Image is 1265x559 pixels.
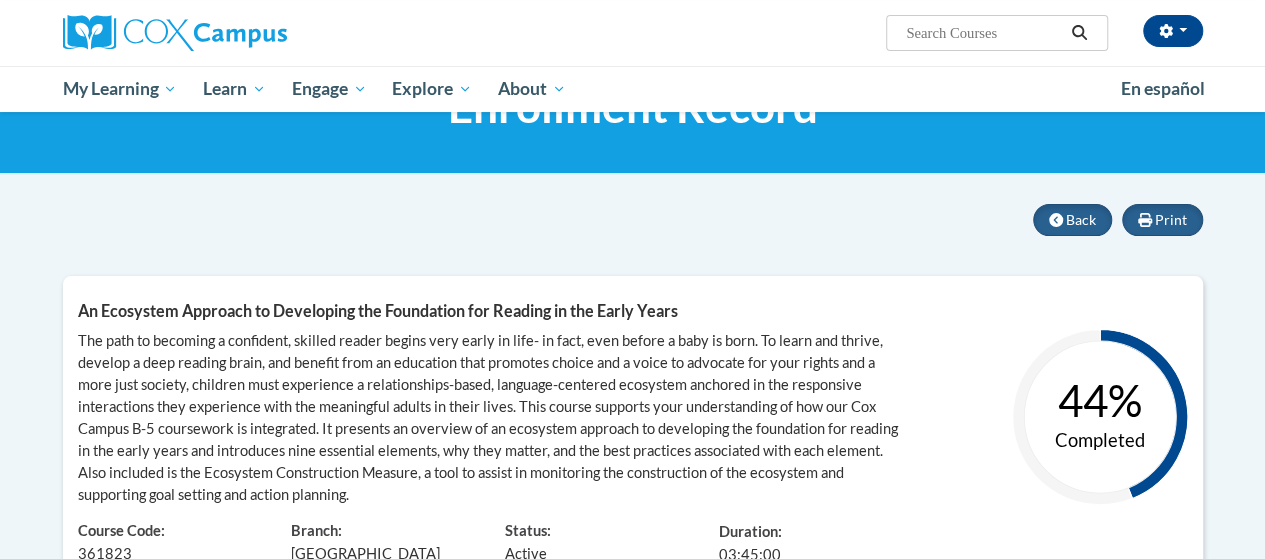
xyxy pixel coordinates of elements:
[62,77,177,101] span: My Learning
[78,332,898,503] span: The path to becoming a confident, skilled reader begins very early in life- in fact, even before ...
[291,522,342,539] span: Branch:
[279,66,380,112] a: Engage
[292,77,367,101] span: Engage
[50,66,191,112] a: My Learning
[485,66,579,112] a: About
[498,77,566,101] span: About
[78,522,165,539] span: Course Code:
[63,15,423,51] a: Cox Campus
[1064,21,1094,45] button: Search
[1155,211,1187,228] span: Print
[203,77,266,101] span: Learn
[48,66,1218,112] div: Main menu
[78,301,678,320] span: An Ecosystem Approach to Developing the Foundation for Reading in the Early Years
[719,523,782,540] span: Duration:
[1033,204,1112,236] button: Back
[904,21,1064,45] input: Search Courses
[1055,429,1145,451] text: Completed
[1122,204,1203,236] button: Print
[63,15,287,51] img: Cox Campus
[1066,211,1096,228] span: Back
[379,66,485,112] a: Explore
[392,77,472,101] span: Explore
[1108,68,1218,110] a: En español
[1143,15,1203,47] button: Account Settings
[1121,78,1205,99] span: En español
[1058,374,1142,426] text: 44%
[190,66,279,112] a: Learn
[505,522,551,539] span: Status:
